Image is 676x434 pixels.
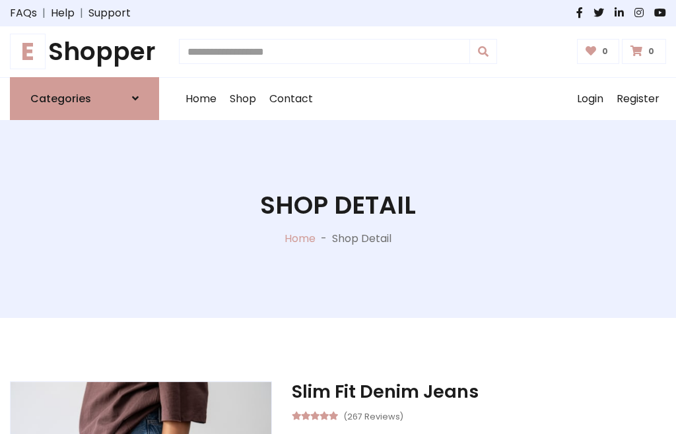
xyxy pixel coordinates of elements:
[610,78,666,120] a: Register
[599,46,611,57] span: 0
[260,191,416,220] h1: Shop Detail
[75,5,88,21] span: |
[30,92,91,105] h6: Categories
[10,5,37,21] a: FAQs
[10,77,159,120] a: Categories
[10,37,159,67] h1: Shopper
[223,78,263,120] a: Shop
[263,78,320,120] a: Contact
[10,37,159,67] a: EShopper
[316,231,332,247] p: -
[577,39,620,64] a: 0
[10,34,46,69] span: E
[343,408,403,423] small: (267 Reviews)
[285,231,316,246] a: Home
[292,381,666,402] h3: Slim Fit Denim Jeans
[179,78,223,120] a: Home
[332,231,391,247] p: Shop Detail
[570,78,610,120] a: Login
[622,39,666,64] a: 0
[37,5,51,21] span: |
[645,46,658,57] span: 0
[88,5,131,21] a: Support
[51,5,75,21] a: Help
